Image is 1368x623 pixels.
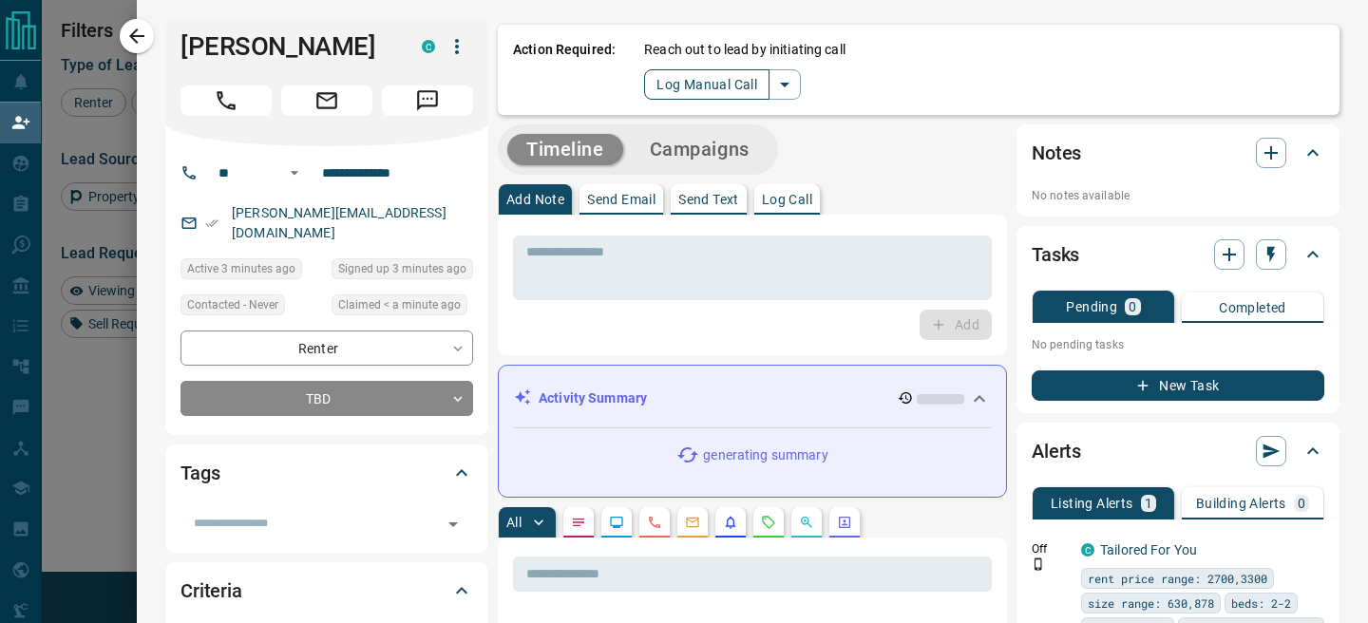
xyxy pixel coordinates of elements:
[1129,300,1136,313] p: 0
[506,193,564,206] p: Add Note
[180,458,219,488] h2: Tags
[382,85,473,116] span: Message
[1219,301,1286,314] p: Completed
[723,515,738,530] svg: Listing Alerts
[180,381,473,416] div: TBD
[1032,557,1045,571] svg: Push Notification Only
[1100,542,1197,557] a: Tailored For You
[799,515,814,530] svg: Opportunities
[506,516,522,529] p: All
[180,576,242,606] h2: Criteria
[678,193,739,206] p: Send Text
[1081,543,1094,557] div: condos.ca
[539,388,647,408] p: Activity Summary
[283,161,306,184] button: Open
[1032,540,1070,557] p: Off
[1066,300,1117,313] p: Pending
[1032,138,1081,168] h2: Notes
[180,450,473,496] div: Tags
[1051,497,1133,510] p: Listing Alerts
[837,515,852,530] svg: Agent Actions
[440,511,466,538] button: Open
[514,381,991,416] div: Activity Summary
[187,259,295,278] span: Active 3 minutes ago
[1088,569,1267,588] span: rent price range: 2700,3300
[180,330,473,366] div: Renter
[422,40,435,53] div: condos.ca
[180,31,393,62] h1: [PERSON_NAME]
[332,258,473,285] div: Fri Sep 12 2025
[338,259,466,278] span: Signed up 3 minutes ago
[187,295,278,314] span: Contacted - Never
[281,85,372,116] span: Email
[338,295,461,314] span: Claimed < a minute ago
[647,515,662,530] svg: Calls
[232,205,446,240] a: [PERSON_NAME][EMAIL_ADDRESS][DOMAIN_NAME]
[332,294,473,321] div: Fri Sep 12 2025
[513,40,616,100] p: Action Required:
[180,568,473,614] div: Criteria
[1196,497,1286,510] p: Building Alerts
[703,445,827,465] p: generating summary
[1032,232,1324,277] div: Tasks
[1145,497,1152,510] p: 1
[571,515,586,530] svg: Notes
[1231,594,1291,613] span: beds: 2-2
[180,258,322,285] div: Fri Sep 12 2025
[644,69,801,100] div: split button
[205,217,218,230] svg: Email Verified
[609,515,624,530] svg: Lead Browsing Activity
[762,193,812,206] p: Log Call
[644,69,769,100] button: Log Manual Call
[644,40,845,60] p: Reach out to lead by initiating call
[631,134,769,165] button: Campaigns
[1032,187,1324,204] p: No notes available
[1032,436,1081,466] h2: Alerts
[1032,370,1324,401] button: New Task
[507,134,623,165] button: Timeline
[761,515,776,530] svg: Requests
[685,515,700,530] svg: Emails
[1032,428,1324,474] div: Alerts
[1032,130,1324,176] div: Notes
[1032,330,1324,359] p: No pending tasks
[1032,239,1079,270] h2: Tasks
[1088,594,1214,613] span: size range: 630,878
[1298,497,1305,510] p: 0
[180,85,272,116] span: Call
[587,193,655,206] p: Send Email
